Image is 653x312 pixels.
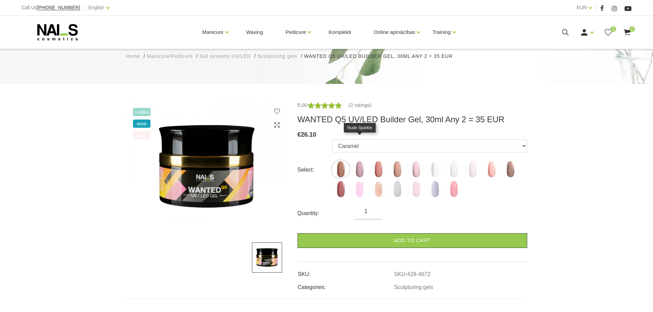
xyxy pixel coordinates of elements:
[629,26,635,32] span: 0
[298,208,355,219] div: Quantity:
[88,3,104,12] a: English
[252,242,282,273] img: ...
[432,18,451,46] a: Training
[22,3,80,12] div: Call Us
[298,164,332,175] div: Select:
[394,271,431,277] a: SKU-428-4672
[241,16,268,49] a: Waxing
[623,28,631,37] a: 0
[464,161,481,178] img: ...
[426,180,444,198] img: ...
[577,3,587,12] a: EUR
[147,53,193,59] span: Manicure/Pedicure
[133,131,151,139] span: top
[133,120,151,128] span: wow
[370,180,387,198] img: ...
[349,101,372,109] a: (2 ratings)
[147,53,193,60] a: Manicure/Pedicure
[604,28,613,37] a: 0
[332,180,349,198] img: ...
[258,53,298,59] span: Sculpturing gels
[304,53,459,60] li: WANTED Q5 UV/LED Builder Gel, 30ml Any 2 = 35 EUR
[502,161,519,178] img: ...
[126,101,287,232] img: ...
[298,114,527,125] h3: WANTED Q5 UV/LED Builder Gel, 30ml Any 2 = 35 EUR
[298,278,394,291] td: Categories:
[389,161,406,178] img: ...
[389,180,406,198] img: ...
[298,102,307,108] span: 5.00
[426,161,444,178] img: ...
[199,53,251,59] span: Gel systems UV/LED
[445,180,462,198] img: ...
[370,161,387,178] img: ...
[323,16,356,49] a: Komplekti
[394,284,433,290] a: Sculpturing gels
[483,161,500,178] img: ...
[126,53,140,60] a: Home
[202,18,223,46] a: Manicure
[351,161,368,178] img: ...
[286,18,306,46] a: Pedicure
[37,5,80,10] a: [PHONE_NUMBER]
[374,18,415,46] a: Online apmācības
[351,180,368,198] img: ...
[199,53,251,60] a: Gel systems UV/LED
[133,108,151,116] span: +Video
[298,265,394,278] td: SKU:
[258,53,298,60] a: Sculpturing gels
[126,53,140,59] span: Home
[332,161,349,178] img: ...
[408,161,425,178] img: ...
[84,3,85,12] span: |
[301,131,316,138] span: 26.10
[298,131,301,138] span: €
[610,26,616,32] span: 0
[445,161,462,178] img: ...
[408,180,425,198] img: ...
[595,3,597,12] span: |
[298,233,527,248] a: Add to cart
